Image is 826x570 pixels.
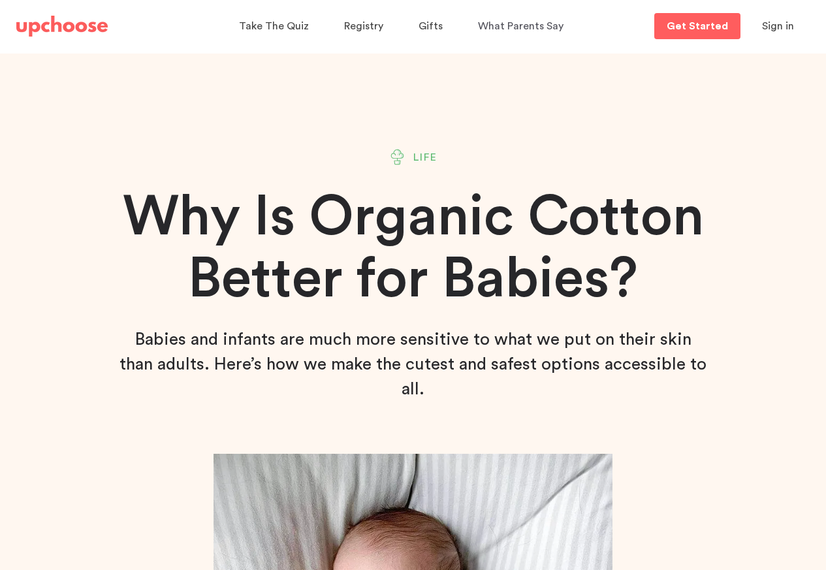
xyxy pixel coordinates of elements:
span: Sign in [762,21,794,31]
a: Get Started [654,13,740,39]
a: Registry [344,14,387,39]
a: What Parents Say [478,14,567,39]
h1: Why Is Organic Cotton Better for Babies? [70,186,757,310]
p: Get Started [667,21,728,31]
span: Registry [344,21,383,31]
span: Gifts [419,21,443,31]
button: Sign in [746,13,810,39]
img: Plant [389,149,405,165]
span: What Parents Say [478,21,564,31]
span: Take The Quiz [239,21,309,31]
span: Life [413,150,437,165]
p: Babies and infants are much more sensitive to what we put on their skin than adults. Here’s how w... [119,327,707,402]
img: UpChoose [16,16,108,37]
a: Take The Quiz [239,14,313,39]
a: Gifts [419,14,447,39]
a: UpChoose [16,13,108,40]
